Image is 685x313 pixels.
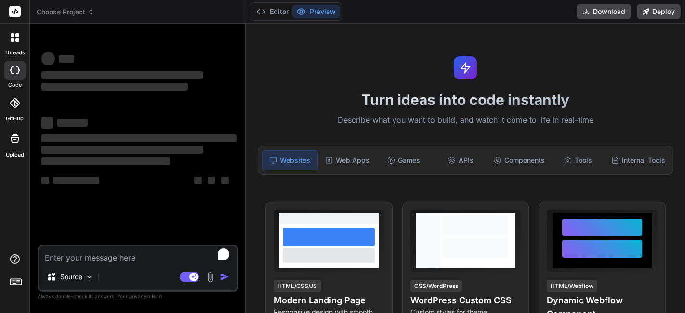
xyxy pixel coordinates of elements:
label: threads [4,49,25,57]
span: ‌ [41,71,203,79]
button: Deploy [637,4,681,19]
label: code [8,81,22,89]
span: ‌ [41,146,203,154]
div: Internal Tools [607,150,669,170]
span: ‌ [41,157,170,165]
span: ‌ [41,177,49,184]
span: Choose Project [37,7,94,17]
div: HTML/Webflow [547,280,597,292]
button: Editor [252,5,292,18]
img: Pick Models [85,273,93,281]
span: ‌ [194,177,202,184]
span: ‌ [41,117,53,129]
span: ‌ [41,52,55,65]
div: Tools [551,150,606,170]
span: privacy [129,293,146,299]
label: GitHub [6,115,24,123]
h4: WordPress Custom CSS [410,294,521,307]
div: Components [490,150,549,170]
span: ‌ [57,119,88,127]
p: Describe what you want to build, and watch it come to life in real-time [252,114,679,127]
h1: Turn ideas into code instantly [252,91,679,108]
div: Websites [262,150,318,170]
span: ‌ [41,134,237,142]
span: ‌ [41,83,188,91]
div: CSS/WordPress [410,280,462,292]
span: ‌ [59,55,74,63]
label: Upload [6,151,24,159]
button: Preview [292,5,340,18]
h4: Modern Landing Page [274,294,384,307]
div: Games [376,150,431,170]
img: icon [220,272,229,282]
span: ‌ [208,177,215,184]
div: Web Apps [320,150,375,170]
span: ‌ [221,177,229,184]
p: Always double-check its answers. Your in Bind [38,292,238,301]
p: Source [60,272,82,282]
textarea: To enrich screen reader interactions, please activate Accessibility in Grammarly extension settings [39,246,237,263]
span: ‌ [53,177,99,184]
img: attachment [205,272,216,283]
div: APIs [433,150,488,170]
div: HTML/CSS/JS [274,280,321,292]
button: Download [577,4,631,19]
